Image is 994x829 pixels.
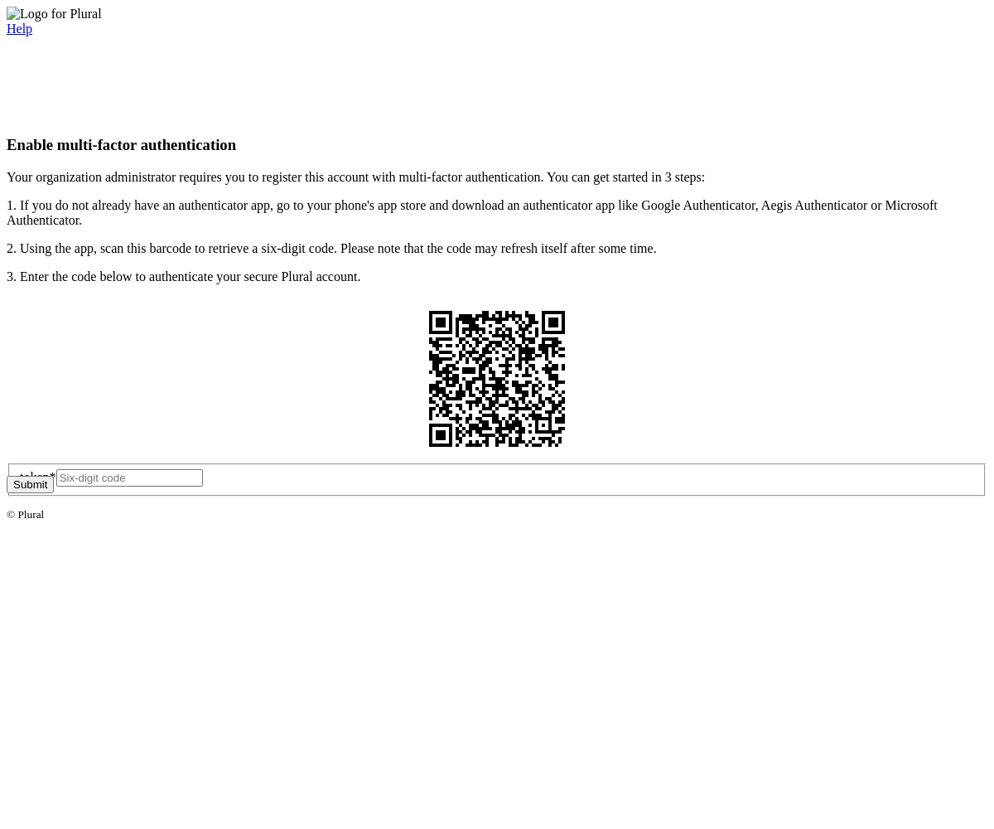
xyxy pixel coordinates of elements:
h3: Enable multi-factor authentication [7,136,987,154]
small: © Plural [7,508,44,521]
p: Your organization administrator requires you to register this account with multi-factor authentic... [7,170,987,185]
img: QR Code [416,298,578,460]
img: Logo for Plural [7,7,102,22]
button: Submit [7,476,54,493]
p: 1. If you do not already have an authenticator app, go to your phone's app store and download an ... [7,198,987,228]
p: 2. Using the app, scan this barcode to retrieve a six-digit code. Please note that the code may r... [7,241,987,256]
a: Help [7,22,32,36]
input: Six-digit code [56,469,203,487]
label: token [20,470,56,484]
p: 3. Enter the code below to authenticate your secure Plural account. [7,269,987,284]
